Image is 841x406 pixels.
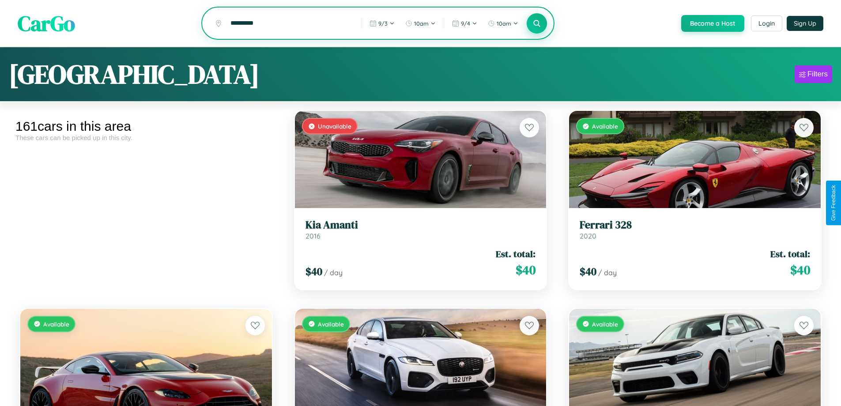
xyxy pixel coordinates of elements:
a: Ferrari 3282020 [580,219,810,240]
div: 161 cars in this area [15,119,277,134]
span: 9 / 4 [461,20,470,27]
button: 9/3 [365,16,399,30]
a: Kia Amanti2016 [305,219,536,240]
button: Filters [795,65,832,83]
button: Login [751,15,782,31]
div: Filters [807,70,828,79]
h3: Kia Amanti [305,219,536,231]
button: 10am [401,16,440,30]
span: $ 40 [516,261,536,279]
span: 2016 [305,231,321,240]
h1: [GEOGRAPHIC_DATA] [9,56,260,92]
span: Est. total: [770,247,810,260]
span: 10am [414,20,429,27]
span: Est. total: [496,247,536,260]
span: / day [598,268,617,277]
span: Available [43,320,69,328]
span: Available [318,320,344,328]
span: $ 40 [305,264,322,279]
h3: Ferrari 328 [580,219,810,231]
span: CarGo [18,9,75,38]
span: 10am [497,20,511,27]
span: Unavailable [318,122,351,130]
span: $ 40 [580,264,596,279]
span: Available [592,122,618,130]
span: $ 40 [790,261,810,279]
button: 9/4 [448,16,482,30]
span: 2020 [580,231,596,240]
button: 10am [483,16,523,30]
div: These cars can be picked up in this city. [15,134,277,141]
span: 9 / 3 [378,20,388,27]
span: / day [324,268,343,277]
span: Available [592,320,618,328]
button: Become a Host [681,15,744,32]
div: Give Feedback [830,185,837,221]
button: Sign Up [787,16,823,31]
